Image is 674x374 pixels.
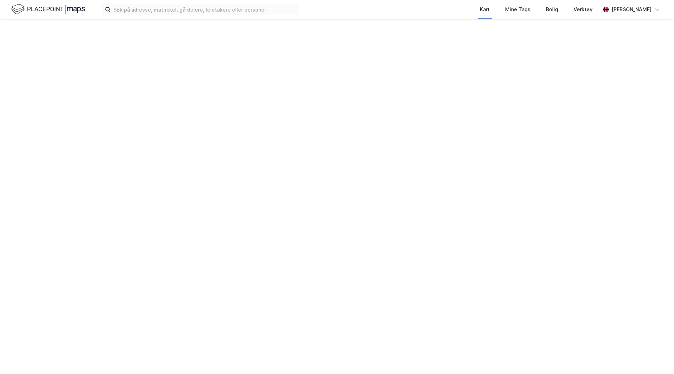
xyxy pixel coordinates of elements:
[574,5,593,14] div: Verktøy
[505,5,530,14] div: Mine Tags
[480,5,490,14] div: Kart
[11,3,85,15] img: logo.f888ab2527a4732fd821a326f86c7f29.svg
[546,5,558,14] div: Bolig
[639,340,674,374] iframe: Chat Widget
[111,4,298,15] input: Søk på adresse, matrikkel, gårdeiere, leietakere eller personer
[612,5,652,14] div: [PERSON_NAME]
